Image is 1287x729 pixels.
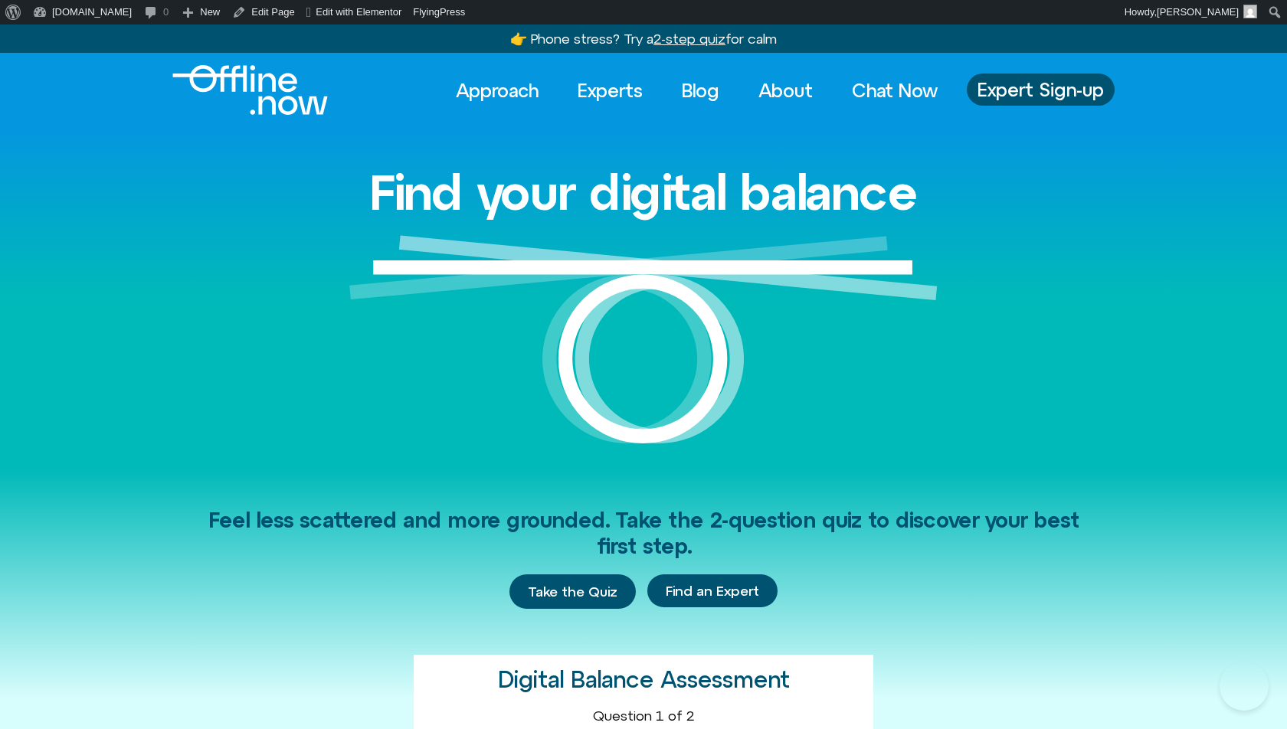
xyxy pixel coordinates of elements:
[647,574,778,608] a: Find an Expert
[647,574,778,610] div: Find an Expert
[316,6,401,18] span: Edit with Elementor
[745,74,827,107] a: About
[509,574,636,610] a: Take the Quiz
[172,65,328,115] img: offline.now
[442,74,951,107] nav: Menu
[510,31,777,47] a: 👉 Phone stress? Try a2-step quizfor calm
[528,584,617,600] span: Take the Quiz
[838,74,951,107] a: Chat Now
[369,165,918,219] h1: Find your digital balance
[978,80,1104,100] span: Expert Sign-up
[666,584,759,599] span: Find an Expert
[1220,662,1269,711] iframe: Botpress
[668,74,733,107] a: Blog
[442,74,552,107] a: Approach
[967,74,1115,106] a: Expert Sign-up
[1157,6,1239,18] span: [PERSON_NAME]
[426,708,861,724] div: Question 1 of 2
[172,65,302,115] div: Logo
[498,667,790,692] h2: Digital Balance Assessment
[208,508,1079,558] span: Feel less scattered and more grounded. Take the 2-question quiz to discover your best first step.
[653,31,725,47] u: 2-step quiz
[564,74,657,107] a: Experts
